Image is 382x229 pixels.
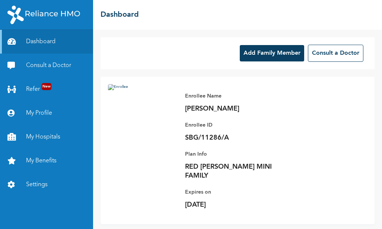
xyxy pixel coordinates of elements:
[185,121,289,130] p: Enrollee ID
[185,133,289,142] p: SBG/11286/A
[42,83,51,90] span: New
[185,104,289,113] p: [PERSON_NAME]
[185,150,289,159] p: Plan Info
[185,92,289,101] p: Enrollee Name
[240,45,304,61] button: Add Family Member
[101,9,139,20] h2: Dashboard
[308,45,363,62] button: Consult a Doctor
[108,84,178,174] img: Enrollee
[7,6,80,24] img: RelianceHMO's Logo
[185,200,289,209] p: [DATE]
[185,162,289,180] p: RED [PERSON_NAME] MINI FAMILY
[185,188,289,197] p: Expires on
